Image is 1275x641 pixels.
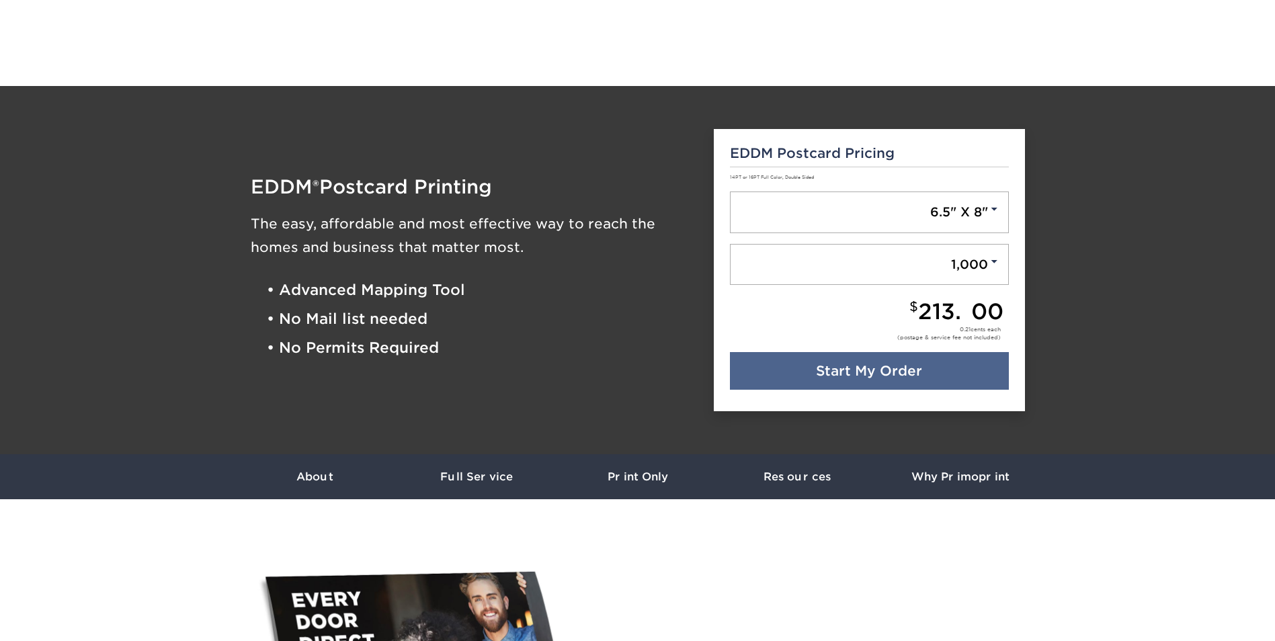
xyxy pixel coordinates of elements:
[251,177,694,196] h1: EDDM Postcard Printing
[235,454,396,499] a: About
[267,304,694,333] li: • No Mail list needed
[909,299,918,314] small: $
[880,470,1041,483] h3: Why Primoprint
[718,454,880,499] a: Resources
[730,352,1009,390] a: Start My Order
[730,145,1009,161] h5: EDDM Postcard Pricing
[235,470,396,483] h3: About
[396,454,557,499] a: Full Service
[267,334,694,363] li: • No Permits Required
[730,191,1009,233] a: 6.5" X 8"
[730,175,814,180] small: 14PT or 16PT Full Color, Double Sided
[730,244,1009,286] a: 1,000
[718,470,880,483] h3: Resources
[396,470,557,483] h3: Full Service
[897,325,1001,341] div: cents each (postage & service fee not included)
[557,454,718,499] a: Print Only
[918,298,1003,325] span: 213.00
[960,326,971,333] span: 0.21
[313,177,319,196] span: ®
[557,470,718,483] h3: Print Only
[267,275,694,304] li: • Advanced Mapping Tool
[880,454,1041,499] a: Why Primoprint
[251,212,694,259] h3: The easy, affordable and most effective way to reach the homes and business that matter most.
